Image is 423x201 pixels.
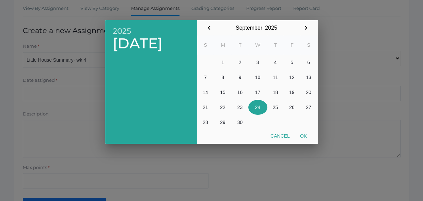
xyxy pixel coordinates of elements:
[221,42,225,48] abbr: Monday
[197,100,214,115] button: 21
[113,35,190,51] span: [DATE]
[197,85,214,100] button: 14
[267,55,284,70] button: 4
[274,42,277,48] abbr: Thursday
[300,100,317,115] button: 27
[267,85,284,100] button: 18
[248,85,267,100] button: 17
[214,70,232,85] button: 8
[248,70,267,85] button: 10
[284,70,300,85] button: 12
[300,55,317,70] button: 6
[232,115,248,130] button: 30
[284,100,300,115] button: 26
[265,130,295,142] button: Cancel
[113,27,190,35] span: 2025
[267,100,284,115] button: 25
[295,130,312,142] button: Ok
[300,70,317,85] button: 13
[267,70,284,85] button: 11
[232,55,248,70] button: 2
[197,115,214,130] button: 28
[232,70,248,85] button: 9
[232,85,248,100] button: 16
[291,42,294,48] abbr: Friday
[214,55,232,70] button: 1
[239,42,241,48] abbr: Tuesday
[204,42,207,48] abbr: Sunday
[300,85,317,100] button: 20
[214,115,232,130] button: 29
[255,42,261,48] abbr: Wednesday
[248,100,267,115] button: 24
[307,42,310,48] abbr: Saturday
[248,55,267,70] button: 3
[214,100,232,115] button: 22
[284,55,300,70] button: 5
[197,70,214,85] button: 7
[214,85,232,100] button: 15
[232,100,248,115] button: 23
[284,85,300,100] button: 19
